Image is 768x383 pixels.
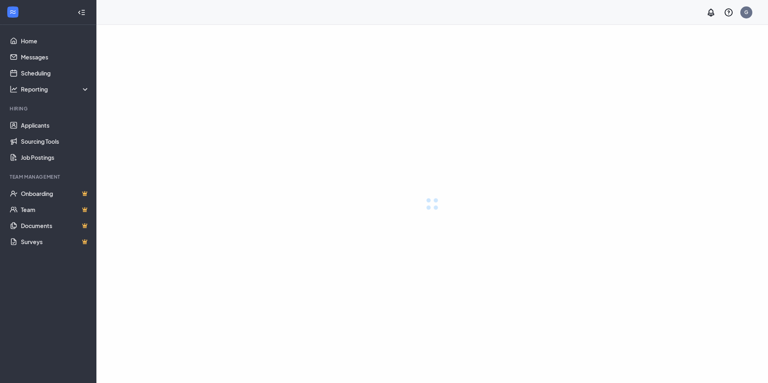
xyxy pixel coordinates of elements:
[21,218,90,234] a: DocumentsCrown
[9,8,17,16] svg: WorkstreamLogo
[21,49,90,65] a: Messages
[744,9,748,16] div: G
[10,173,88,180] div: Team Management
[78,8,86,16] svg: Collapse
[21,33,90,49] a: Home
[724,8,733,17] svg: QuestionInfo
[21,202,90,218] a: TeamCrown
[21,149,90,165] a: Job Postings
[21,234,90,250] a: SurveysCrown
[706,8,716,17] svg: Notifications
[21,185,90,202] a: OnboardingCrown
[21,85,90,93] div: Reporting
[21,133,90,149] a: Sourcing Tools
[10,105,88,112] div: Hiring
[21,65,90,81] a: Scheduling
[21,117,90,133] a: Applicants
[10,85,18,93] svg: Analysis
